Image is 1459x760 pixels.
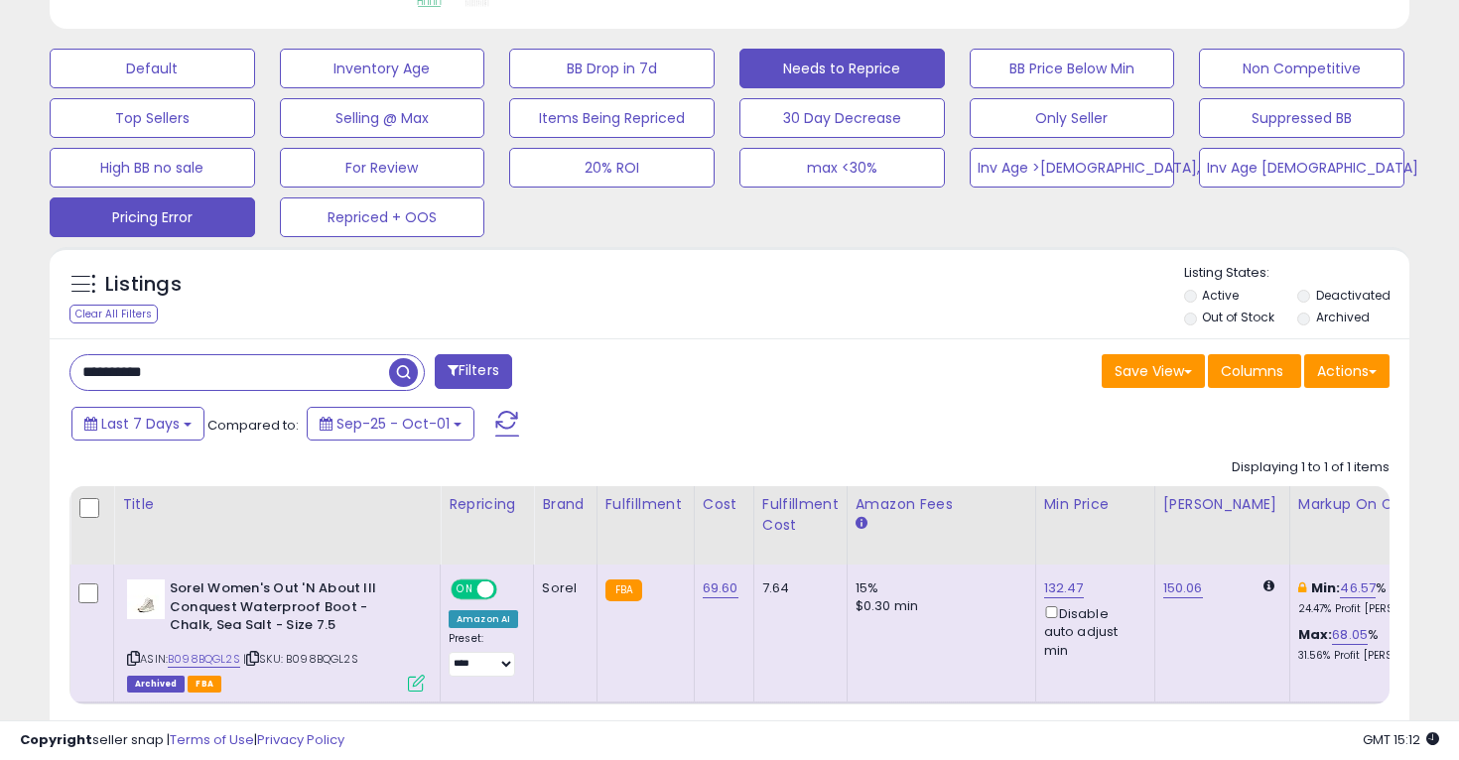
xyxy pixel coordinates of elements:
[509,49,715,88] button: BB Drop in 7d
[1221,361,1283,381] span: Columns
[1316,309,1370,325] label: Archived
[1304,354,1390,388] button: Actions
[605,579,642,601] small: FBA
[509,148,715,188] button: 20% ROI
[739,148,945,188] button: max <30%
[1332,625,1368,645] a: 68.05
[494,581,526,598] span: OFF
[762,579,832,597] div: 7.64
[1102,354,1205,388] button: Save View
[50,98,255,138] button: Top Sellers
[970,148,1175,188] button: Inv Age >[DEMOGRAPHIC_DATA], <91
[605,494,686,515] div: Fulfillment
[257,730,344,749] a: Privacy Policy
[168,651,240,668] a: B098BQGL2S
[542,494,588,515] div: Brand
[856,597,1020,615] div: $0.30 min
[1044,602,1139,660] div: Disable auto adjust min
[20,731,344,750] div: seller snap | |
[856,515,867,533] small: Amazon Fees.
[1311,578,1341,597] b: Min:
[1163,494,1281,515] div: [PERSON_NAME]
[1316,287,1391,304] label: Deactivated
[71,407,204,441] button: Last 7 Days
[1202,309,1274,325] label: Out of Stock
[1232,458,1390,477] div: Displaying 1 to 1 of 1 items
[127,579,165,619] img: 21B4cHVXT4S._SL40_.jpg
[703,578,738,598] a: 69.60
[336,414,450,434] span: Sep-25 - Oct-01
[542,579,581,597] div: Sorel
[762,494,839,536] div: Fulfillment Cost
[280,197,485,237] button: Repriced + OOS
[127,676,185,693] span: Listings that have been deleted from Seller Central
[280,148,485,188] button: For Review
[1202,287,1239,304] label: Active
[856,494,1027,515] div: Amazon Fees
[188,676,221,693] span: FBA
[50,197,255,237] button: Pricing Error
[1199,49,1404,88] button: Non Competitive
[127,579,425,690] div: ASIN:
[856,579,1020,597] div: 15%
[122,494,432,515] div: Title
[1363,730,1439,749] span: 2025-10-10 15:12 GMT
[1298,625,1333,644] b: Max:
[509,98,715,138] button: Items Being Repriced
[453,581,477,598] span: ON
[1184,264,1410,283] p: Listing States:
[1340,578,1376,598] a: 46.57
[280,49,485,88] button: Inventory Age
[280,98,485,138] button: Selling @ Max
[703,494,745,515] div: Cost
[1199,148,1404,188] button: Inv Age [DEMOGRAPHIC_DATA]
[20,730,92,749] strong: Copyright
[1208,354,1301,388] button: Columns
[449,494,525,515] div: Repricing
[970,49,1175,88] button: BB Price Below Min
[970,98,1175,138] button: Only Seller
[170,730,254,749] a: Terms of Use
[1199,98,1404,138] button: Suppressed BB
[307,407,474,441] button: Sep-25 - Oct-01
[449,610,518,628] div: Amazon AI
[243,651,358,667] span: | SKU: B098BQGL2S
[50,148,255,188] button: High BB no sale
[1044,578,1084,598] a: 132.47
[105,271,182,299] h5: Listings
[739,98,945,138] button: 30 Day Decrease
[739,49,945,88] button: Needs to Reprice
[207,416,299,435] span: Compared to:
[449,632,518,677] div: Preset:
[69,305,158,323] div: Clear All Filters
[50,49,255,88] button: Default
[435,354,512,389] button: Filters
[101,414,180,434] span: Last 7 Days
[170,579,411,640] b: Sorel Women's Out 'N About III Conquest Waterproof Boot - Chalk, Sea Salt - Size 7.5
[1044,494,1146,515] div: Min Price
[1163,578,1203,598] a: 150.06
